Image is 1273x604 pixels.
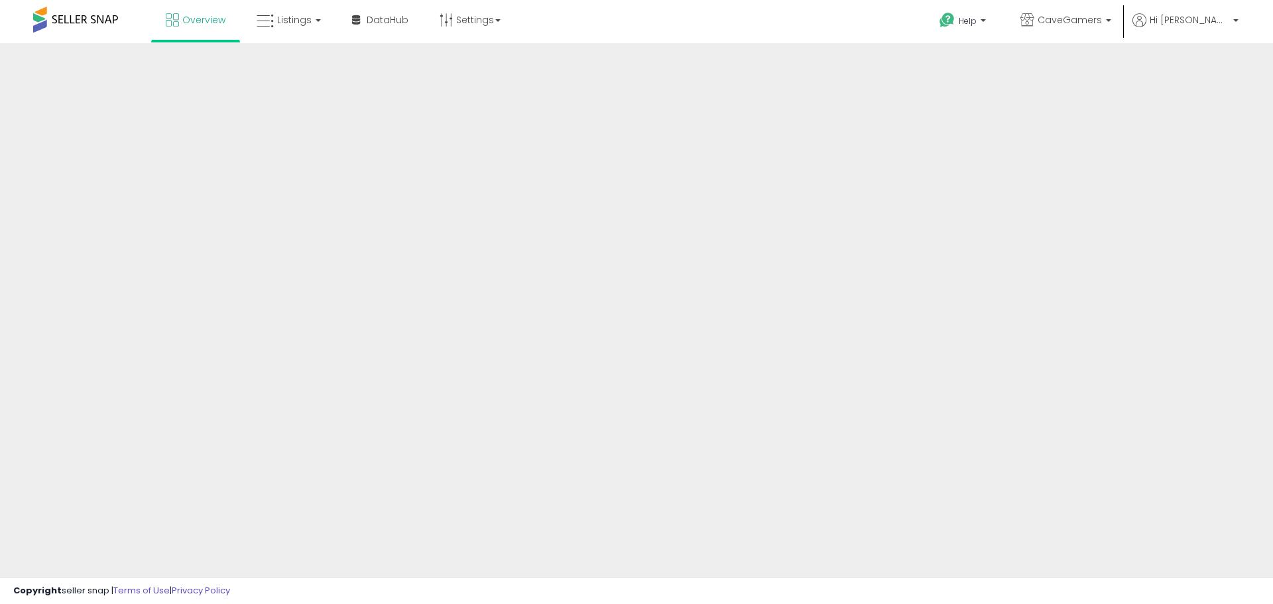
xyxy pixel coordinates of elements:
[959,15,977,27] span: Help
[172,584,230,597] a: Privacy Policy
[13,584,62,597] strong: Copyright
[1038,13,1102,27] span: CaveGamers
[277,13,312,27] span: Listings
[367,13,408,27] span: DataHub
[182,13,225,27] span: Overview
[113,584,170,597] a: Terms of Use
[1132,13,1239,43] a: Hi [PERSON_NAME]
[939,12,955,29] i: Get Help
[13,585,230,597] div: seller snap | |
[929,2,999,43] a: Help
[1150,13,1229,27] span: Hi [PERSON_NAME]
